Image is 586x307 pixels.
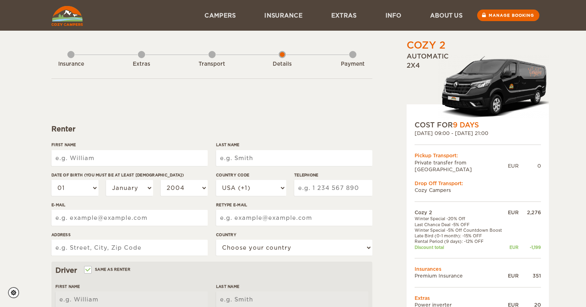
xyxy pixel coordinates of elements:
label: Address [51,232,208,238]
div: EUR [506,272,519,279]
td: Private transfer from [GEOGRAPHIC_DATA] [415,159,508,173]
div: 351 [519,272,541,279]
label: Last Name [216,142,372,148]
img: Langur-m-c-logo-2.png [439,55,549,120]
td: Extras [415,295,541,301]
a: Cookie settings [8,287,24,298]
div: EUR [508,162,519,169]
div: Driver [55,266,368,275]
td: Cozy Campers [415,187,541,194]
div: Renter [51,124,372,134]
div: Cozy 2 [407,39,445,52]
label: Country Code [216,172,286,178]
div: 0 [519,162,541,169]
input: e.g. example@example.com [51,210,208,226]
td: Insurances [415,266,541,272]
div: Pickup Transport: [415,152,541,159]
label: Retype E-mail [216,202,372,208]
td: Rental Period (9 days): -12% OFF [415,239,506,244]
div: COST FOR [415,120,541,130]
td: Winter Special -20% Off [415,216,506,221]
td: Premium Insurance [415,272,506,279]
label: First Name [51,142,208,148]
label: Country [216,232,372,238]
input: e.g. William [51,150,208,166]
div: Drop Off Transport: [415,180,541,187]
input: Same as renter [85,268,90,273]
div: EUR [506,209,519,216]
div: Transport [190,61,234,68]
div: EUR [506,244,519,250]
div: Extras [120,61,163,68]
input: e.g. Street, City, Zip Code [51,240,208,256]
div: Payment [331,61,375,68]
div: Details [260,61,304,68]
input: e.g. 1 234 567 890 [294,180,372,196]
a: Manage booking [477,10,539,21]
div: 2,276 [519,209,541,216]
td: Late Bird (0-1 month): -15% OFF [415,233,506,239]
div: Insurance [49,61,93,68]
label: Telephone [294,172,372,178]
label: E-mail [51,202,208,208]
div: Automatic 2x4 [407,52,549,120]
td: Last Chance Deal -5% OFF [415,222,506,227]
td: Winter Special -5% Off Countdown Boost [415,227,506,233]
img: Cozy Campers [51,6,83,26]
label: Date of birth (You must be at least [DEMOGRAPHIC_DATA]) [51,172,208,178]
td: Discount total [415,244,506,250]
input: e.g. Smith [216,150,372,166]
label: Last Name [216,284,368,289]
label: First Name [55,284,208,289]
label: Same as renter [85,266,130,273]
span: 9 Days [453,121,479,129]
div: -1,199 [519,244,541,250]
td: Cozy 2 [415,209,506,216]
input: e.g. example@example.com [216,210,372,226]
div: [DATE] 09:00 - [DATE] 21:00 [415,130,541,137]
